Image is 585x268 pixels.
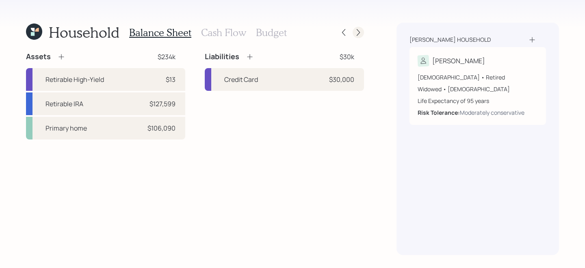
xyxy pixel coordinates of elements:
div: $127,599 [149,99,175,109]
div: $106,090 [147,123,175,133]
div: [DEMOGRAPHIC_DATA] • Retired [418,73,538,81]
h4: Liabilities [205,52,239,61]
div: Primary home [45,123,87,133]
div: [PERSON_NAME] [432,56,485,66]
b: Risk Tolerance: [418,109,460,116]
div: Retirable IRA [45,99,83,109]
div: Widowed • [DEMOGRAPHIC_DATA] [418,85,538,93]
h3: Cash Flow [201,27,246,39]
h1: Household [49,24,119,41]
div: [PERSON_NAME] household [409,36,491,44]
h4: Assets [26,52,51,61]
div: $13 [166,75,175,84]
h3: Budget [256,27,287,39]
div: Retirable High-Yield [45,75,104,84]
div: $234k [158,52,175,62]
div: Moderately conservative [460,108,524,117]
h3: Balance Sheet [129,27,191,39]
div: Credit Card [224,75,258,84]
div: Life Expectancy of 95 years [418,96,538,105]
div: $30,000 [329,75,354,84]
div: $30k [340,52,354,62]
